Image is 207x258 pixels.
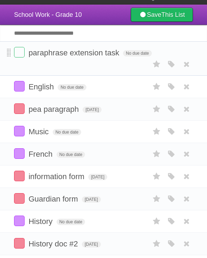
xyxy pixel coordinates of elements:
[53,129,81,135] span: No due date
[14,171,25,181] label: Done
[28,150,54,158] span: French
[14,126,25,136] label: Done
[150,216,163,227] label: Star task
[150,193,163,205] label: Star task
[28,172,86,181] span: information form
[57,219,85,225] span: No due date
[28,127,50,136] span: Music
[14,193,25,204] label: Done
[82,196,101,203] span: [DATE]
[28,195,80,203] span: Guardian form
[82,241,101,247] span: [DATE]
[123,50,151,56] span: No due date
[14,47,25,57] label: Done
[150,148,163,160] label: Star task
[14,238,25,249] label: Done
[150,171,163,182] label: Star task
[57,151,85,158] span: No due date
[28,217,54,226] span: History
[150,238,163,250] label: Star task
[161,11,185,18] b: This List
[14,216,25,226] label: Done
[150,103,163,115] label: Star task
[131,8,193,22] a: SaveThis List
[28,239,80,248] span: History doc #2
[14,11,82,18] span: School Work - Grade 10
[28,82,56,91] span: English
[14,103,25,114] label: Done
[150,126,163,137] label: Star task
[28,105,80,114] span: pea paragraph
[14,81,25,91] label: Done
[150,59,163,70] label: Star task
[14,148,25,159] label: Done
[88,174,107,180] span: [DATE]
[83,107,102,113] span: [DATE]
[28,48,121,57] span: paraphrase extension task
[58,84,86,90] span: No due date
[150,81,163,93] label: Star task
